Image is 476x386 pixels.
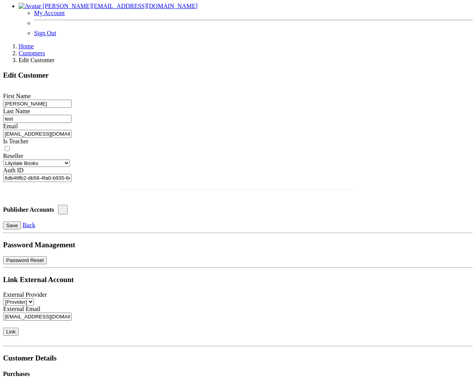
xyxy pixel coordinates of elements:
a: [PERSON_NAME][EMAIL_ADDRESS][DOMAIN_NAME] [19,3,198,9]
h3: Password Management [3,241,473,249]
span: [PERSON_NAME][EMAIL_ADDRESS][DOMAIN_NAME] [43,3,198,9]
label: Is Teacher [3,138,29,145]
a: Home [19,43,34,49]
h4: Purchases [3,371,473,377]
h3: Link External Account [3,275,473,284]
li: Edit Customer [19,57,473,64]
a: Customers [19,50,45,56]
a: My Account [34,10,65,16]
label: Auth ID [3,167,24,173]
a: Sign Out [34,30,56,36]
button: Password Reset [3,256,47,264]
h3: Customer Details [3,354,473,362]
button: Save [3,221,21,230]
label: Last Name [3,108,30,114]
img: Avatar [19,3,41,10]
h3: Edit Customer [3,71,473,80]
label: External Provider [3,291,47,298]
label: External Email [3,306,40,312]
ul: [PERSON_NAME][EMAIL_ADDRESS][DOMAIN_NAME] [19,10,473,37]
label: Reseller [3,153,23,159]
label: First Name [3,93,31,99]
label: Email [3,123,18,129]
h4: Publisher Accounts [3,206,54,213]
button: Link [3,328,19,336]
a: Back [22,222,35,228]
